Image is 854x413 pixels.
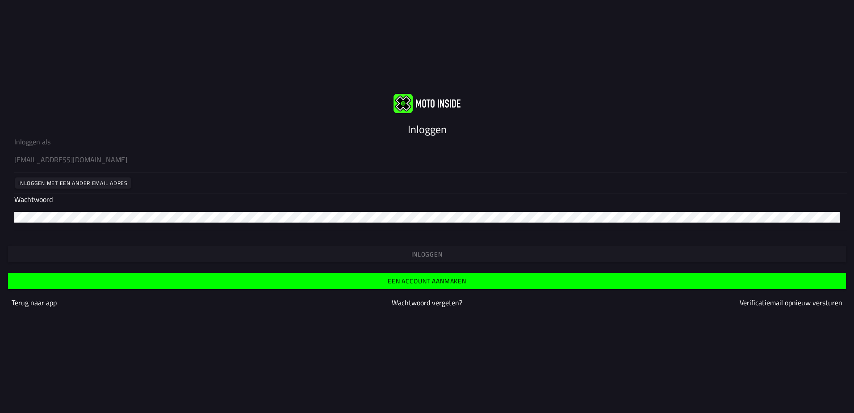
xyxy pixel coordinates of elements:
a: Verificatiemail opnieuw versturen [740,297,842,308]
ion-input: Wachtwoord [14,194,840,230]
a: Wachtwoord vergeten? [392,297,462,308]
ion-button: Een account aanmaken [8,273,846,289]
ion-input: Inloggen als [14,136,840,172]
ion-text: Inloggen [408,121,447,137]
ion-button: Inloggen met een ander email adres [15,177,131,189]
a: Terug naar app [12,297,57,308]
